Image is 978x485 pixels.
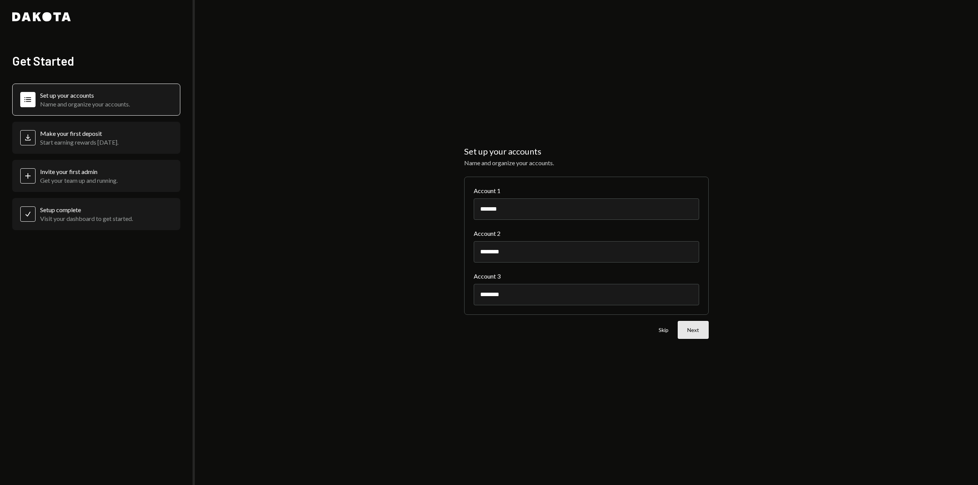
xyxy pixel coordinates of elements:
label: Account 2 [474,229,699,238]
div: Make your first deposit [40,130,118,137]
label: Account 1 [474,186,699,195]
div: Invite your first admin [40,168,118,175]
button: Next [678,321,709,339]
button: Skip [659,327,669,334]
div: Name and organize your accounts. [464,158,709,168]
div: Name and organize your accounts. [40,100,130,108]
div: Visit your dashboard to get started. [40,215,133,222]
div: Setup complete [40,206,133,213]
label: Account 3 [474,272,699,281]
div: Set up your accounts [40,92,130,99]
div: Start earning rewards [DATE]. [40,139,118,146]
h2: Get Started [12,53,180,68]
h2: Set up your accounts [464,146,709,157]
div: Get your team up and running. [40,177,118,184]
